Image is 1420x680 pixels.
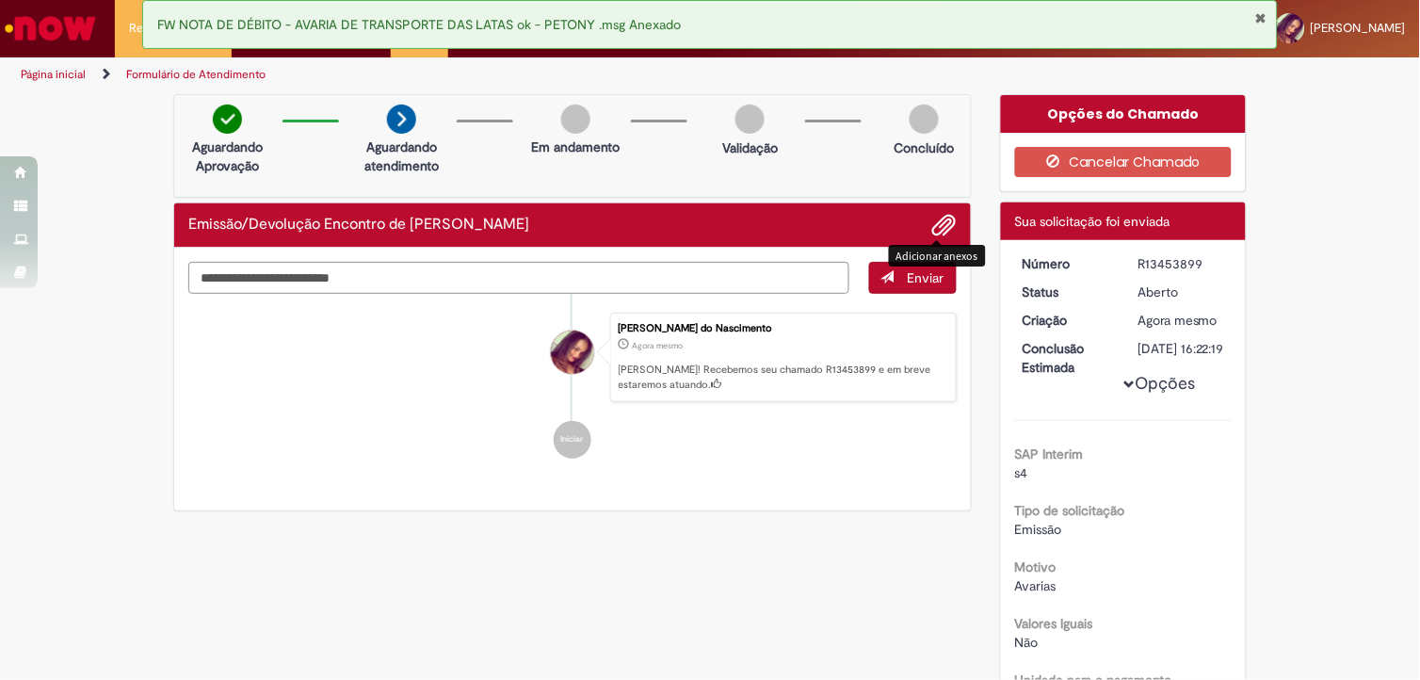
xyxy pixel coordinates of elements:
p: Validação [722,138,778,157]
span: Não [1015,634,1039,651]
span: Agora mesmo [633,340,684,351]
img: check-circle-green.png [213,105,242,134]
time: 27/08/2025 17:22:15 [633,340,684,351]
span: s4 [1015,464,1028,481]
b: SAP Interim [1015,445,1084,462]
div: Adicionar anexos [889,245,986,267]
div: R13453899 [1138,254,1225,273]
p: Em andamento [532,138,621,156]
div: Bianca Domingas do Nascimento [551,331,594,374]
button: Adicionar anexos [932,213,957,237]
span: [PERSON_NAME] [1311,20,1406,36]
button: Cancelar Chamado [1015,147,1233,177]
img: ServiceNow [2,9,99,47]
textarea: Digite sua mensagem aqui... [188,262,849,294]
img: img-circle-grey.png [561,105,590,134]
h2: Emissão/Devolução Encontro de Contas Fornecedor Histórico de tíquete [188,217,529,234]
a: Página inicial [21,67,86,82]
dt: Status [1009,283,1124,301]
div: [PERSON_NAME] do Nascimento [619,323,946,334]
ul: Trilhas de página [14,57,932,92]
b: Valores Iguais [1015,615,1093,632]
p: [PERSON_NAME]! Recebemos seu chamado R13453899 e em breve estaremos atuando. [619,363,946,392]
dt: Criação [1009,311,1124,330]
button: Fechar Notificação [1255,10,1267,25]
button: Enviar [869,262,957,294]
p: Aguardando Aprovação [182,138,273,175]
li: Bianca Domingas do Nascimento [188,313,957,403]
a: Formulário de Atendimento [126,67,266,82]
div: Aberto [1138,283,1225,301]
span: FW NOTA DE DÉBITO - AVARIA DE TRANSPORTE DAS LATAS ok - PETONY .msg Anexado [157,16,682,33]
img: img-circle-grey.png [910,105,939,134]
p: Concluído [895,138,955,157]
div: 27/08/2025 17:22:15 [1138,311,1225,330]
span: Avarias [1015,577,1057,594]
span: Requisições [129,19,195,38]
span: Agora mesmo [1138,312,1218,329]
b: Motivo [1015,559,1057,575]
img: img-circle-grey.png [735,105,765,134]
div: Opções do Chamado [1001,95,1247,133]
dt: Número [1009,254,1124,273]
div: [DATE] 16:22:19 [1138,339,1225,358]
p: Aguardando atendimento [356,138,447,175]
span: Sua solicitação foi enviada [1015,213,1170,230]
b: Tipo de solicitação [1015,502,1125,519]
span: Enviar [908,269,944,286]
ul: Histórico de tíquete [188,294,957,478]
img: arrow-next.png [387,105,416,134]
dt: Conclusão Estimada [1009,339,1124,377]
span: Emissão [1015,521,1062,538]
